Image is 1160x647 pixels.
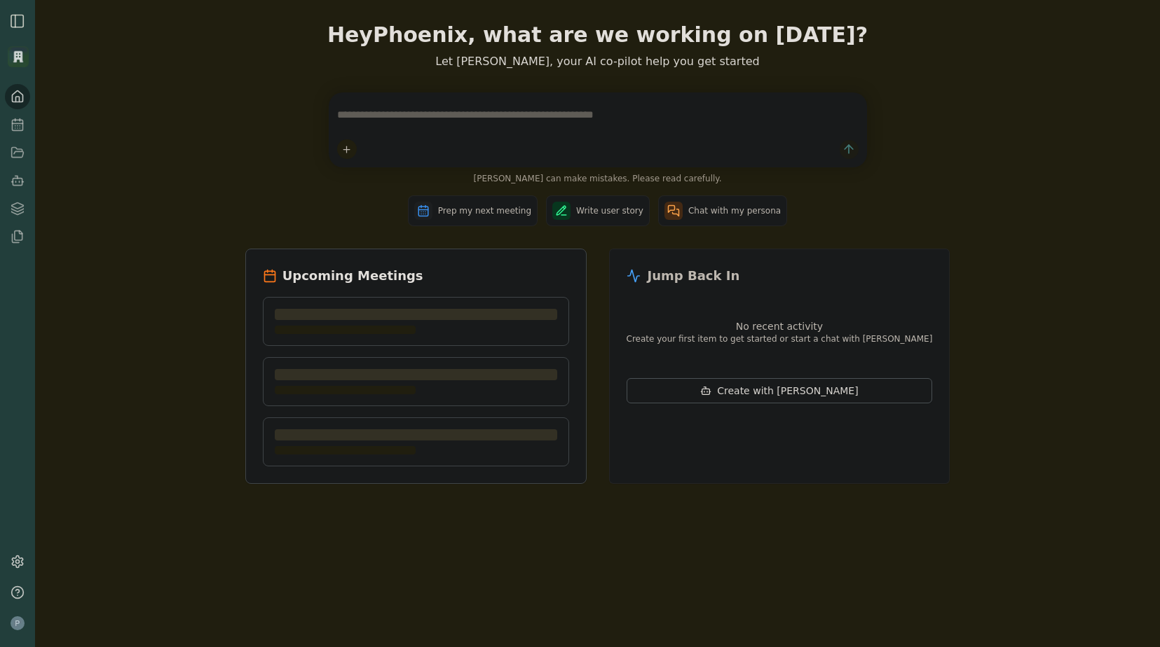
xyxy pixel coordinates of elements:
[9,13,26,29] img: sidebar
[546,195,650,226] button: Write user story
[688,205,781,216] span: Chat with my persona
[717,384,858,398] span: Create with [PERSON_NAME]
[648,266,740,286] h2: Jump Back In
[5,580,30,605] button: Help
[627,378,933,403] button: Create with [PERSON_NAME]
[408,195,538,226] button: Prep my next meeting
[840,140,859,159] button: Send message
[627,319,933,333] p: No recent activity
[9,13,26,29] button: Open Sidebar
[576,205,643,216] span: Write user story
[329,173,867,184] span: [PERSON_NAME] can make mistakes. Please read carefully.
[245,22,950,48] h1: Hey Phoenix , what are we working on [DATE]?
[658,195,787,226] button: Chat with my persona
[245,53,950,70] p: Let [PERSON_NAME], your AI co-pilot help you get started
[282,266,423,286] h2: Upcoming Meetings
[11,616,25,630] img: profile
[8,46,29,67] img: Organization logo
[438,205,531,216] span: Prep my next meeting
[337,139,357,159] button: Add content to chat
[627,333,933,345] p: Create your first item to get started or start a chat with [PERSON_NAME]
